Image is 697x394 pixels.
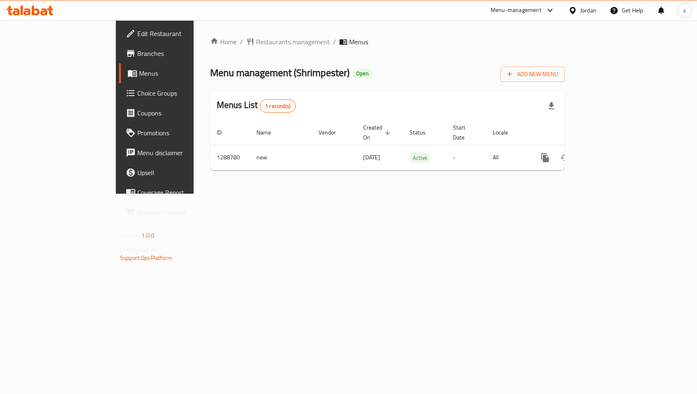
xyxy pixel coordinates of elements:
[119,202,232,222] a: Grocery Checklist
[240,37,243,47] li: /
[493,127,519,137] span: Locale
[137,29,225,38] span: Edit Restaurant
[137,128,225,138] span: Promotions
[363,123,393,142] span: Created On
[363,152,380,163] span: [DATE]
[486,145,529,170] td: All
[491,5,541,15] div: Menu-management
[410,127,436,137] span: Status
[120,252,172,263] a: Support.OpsPlatform
[119,143,232,163] a: Menu disclaimer
[139,68,225,78] span: Menus
[210,120,621,171] table: enhanced table
[541,96,561,116] div: Export file
[217,127,232,137] span: ID
[119,183,232,202] a: Coverage Report
[349,37,368,47] span: Menus
[555,148,575,168] button: Change Status
[210,63,350,82] span: Menu management ( Shrimpester )
[535,148,555,168] button: more
[260,99,296,113] div: Total records count
[119,103,232,123] a: Coupons
[119,43,232,63] a: Branches
[529,120,621,145] th: Actions
[246,37,330,47] a: Restaurants management
[683,6,686,15] span: a
[119,163,232,183] a: Upsell
[256,37,330,47] span: Restaurants management
[120,244,158,255] span: Get support on:
[333,37,336,47] li: /
[137,148,225,158] span: Menu disclaimer
[120,230,140,241] span: Version:
[580,6,596,15] div: Jordan
[137,108,225,118] span: Coupons
[217,99,296,113] h2: Menus List
[210,37,565,47] nav: breadcrumb
[507,69,558,79] span: Add New Menu
[141,230,154,241] span: 1.0.0
[353,69,372,79] div: Open
[119,123,232,143] a: Promotions
[501,67,565,82] button: Add New Menu
[119,24,232,43] a: Edit Restaurant
[137,187,225,197] span: Coverage Report
[453,123,476,142] span: Start Date
[119,63,232,83] a: Menus
[446,145,486,170] td: -
[137,88,225,98] span: Choice Groups
[260,102,295,110] span: 1 record(s)
[410,153,431,163] span: Active
[119,83,232,103] a: Choice Groups
[137,48,225,58] span: Branches
[319,127,347,137] span: Vendor
[353,70,372,77] span: Open
[137,207,225,217] span: Grocery Checklist
[250,145,312,170] td: new
[137,168,225,178] span: Upsell
[256,127,282,137] span: Name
